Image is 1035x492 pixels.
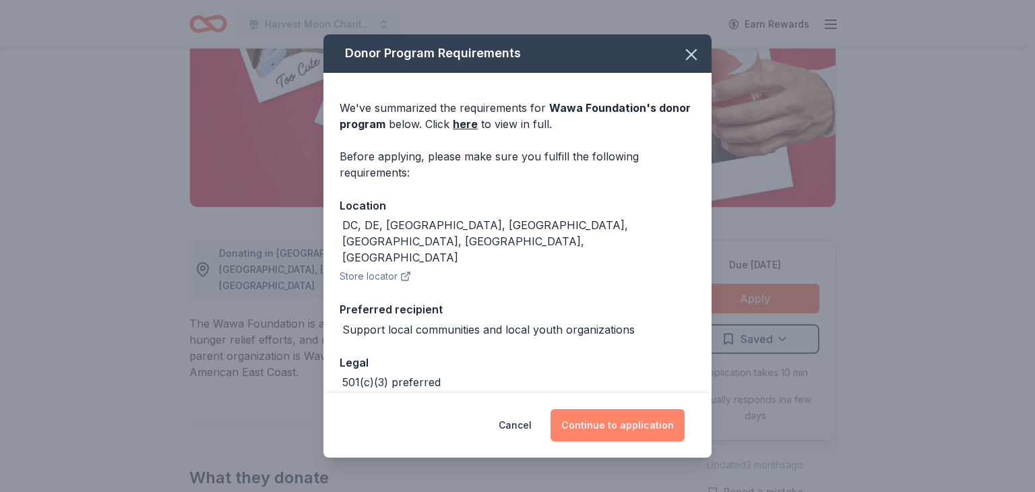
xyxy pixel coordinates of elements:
[453,116,478,132] a: here
[340,268,411,284] button: Store locator
[340,354,695,371] div: Legal
[340,100,695,132] div: We've summarized the requirements for below. Click to view in full.
[323,34,712,73] div: Donor Program Requirements
[342,217,695,266] div: DC, DE, [GEOGRAPHIC_DATA], [GEOGRAPHIC_DATA], [GEOGRAPHIC_DATA], [GEOGRAPHIC_DATA], [GEOGRAPHIC_D...
[342,321,635,338] div: Support local communities and local youth organizations
[551,409,685,441] button: Continue to application
[342,374,441,390] div: 501(c)(3) preferred
[340,148,695,181] div: Before applying, please make sure you fulfill the following requirements:
[340,301,695,318] div: Preferred recipient
[499,409,532,441] button: Cancel
[340,197,695,214] div: Location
